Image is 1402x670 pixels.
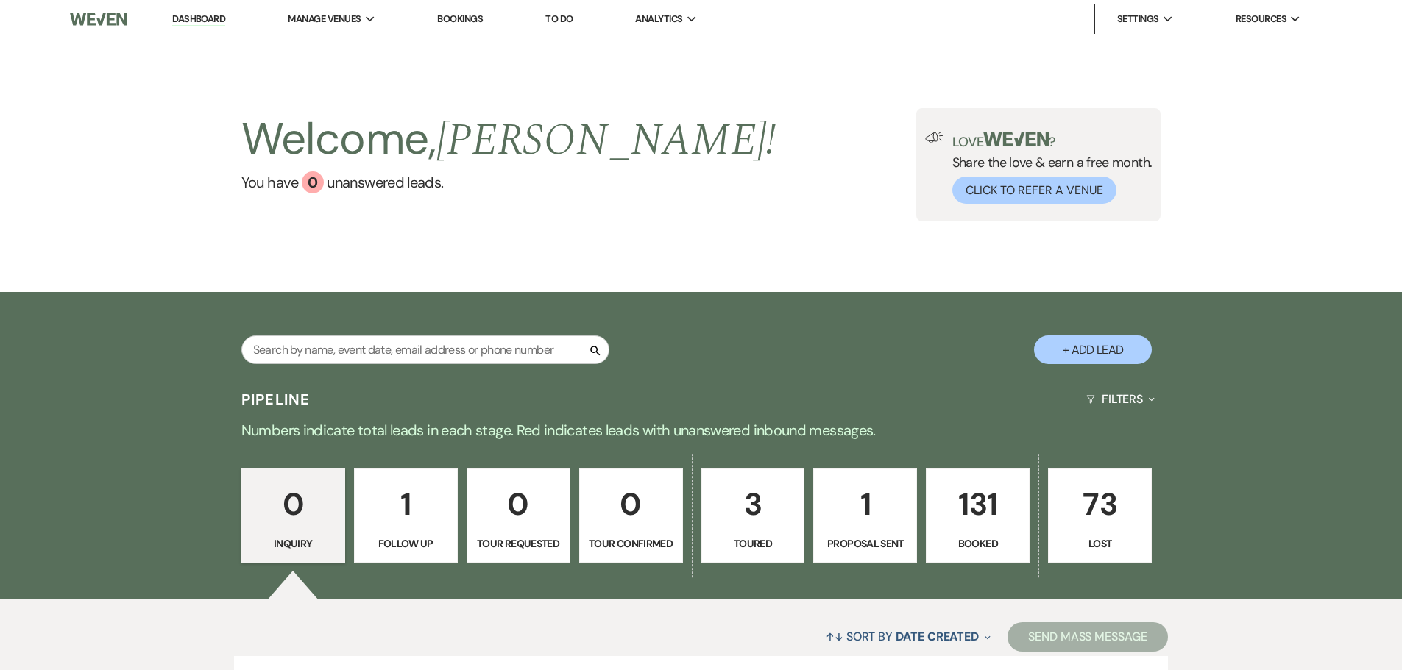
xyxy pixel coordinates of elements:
p: Follow Up [364,535,448,552]
a: 1Follow Up [354,468,458,563]
p: Love ? [952,132,1153,149]
a: To Do [545,13,573,25]
a: Dashboard [172,13,225,26]
div: 0 [302,171,324,193]
p: 0 [251,480,336,529]
div: Share the love & earn a free month. [943,132,1153,204]
p: 1 [364,480,448,529]
img: weven-logo-green.svg [983,132,1049,146]
p: Tour Confirmed [589,535,673,552]
p: 73 [1058,480,1142,529]
a: 0Tour Requested [467,468,570,563]
p: 1 [823,480,907,529]
span: Analytics [635,12,682,26]
p: 0 [476,480,561,529]
span: Settings [1117,12,1159,26]
p: Inquiry [251,535,336,552]
p: Proposal Sent [823,535,907,552]
p: 3 [711,480,796,529]
p: 131 [935,480,1020,529]
p: Toured [711,535,796,552]
a: 0Tour Confirmed [579,468,683,563]
h2: Welcome, [241,108,776,171]
a: 131Booked [926,468,1030,563]
img: Weven Logo [70,4,126,35]
a: You have 0 unanswered leads. [241,171,776,193]
span: Manage Venues [288,12,361,26]
button: Click to Refer a Venue [952,177,1116,204]
p: Tour Requested [476,535,561,552]
button: Sort By Date Created [820,617,996,656]
h3: Pipeline [241,389,311,410]
span: ↑↓ [826,629,843,644]
a: 0Inquiry [241,468,345,563]
input: Search by name, event date, email address or phone number [241,335,609,364]
a: 1Proposal Sent [813,468,917,563]
a: 3Toured [701,468,805,563]
span: Resources [1236,12,1286,26]
img: loud-speaker-illustration.svg [925,132,943,143]
span: [PERSON_NAME] ! [436,107,776,174]
p: Numbers indicate total leads in each stage. Red indicates leads with unanswered inbound messages. [171,418,1231,442]
p: 0 [589,480,673,529]
a: Bookings [437,13,483,25]
p: Lost [1058,535,1142,552]
p: Booked [935,535,1020,552]
button: + Add Lead [1034,335,1152,364]
button: Send Mass Message [1008,622,1168,652]
button: Filters [1080,379,1161,418]
a: 73Lost [1048,468,1152,563]
span: Date Created [896,629,979,644]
